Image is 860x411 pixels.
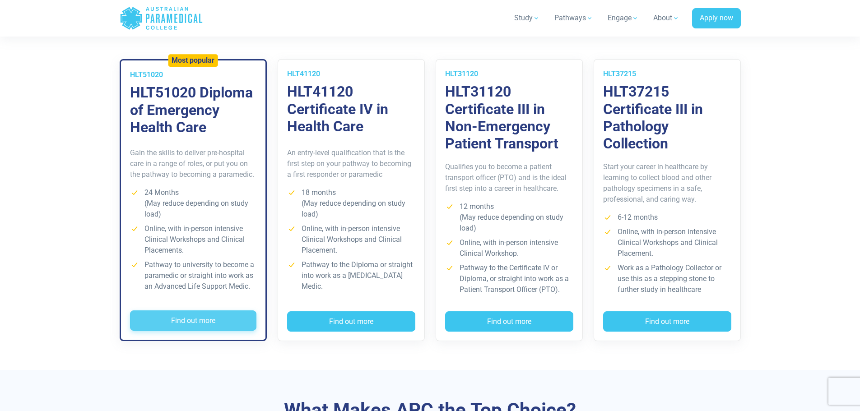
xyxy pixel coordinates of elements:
[445,237,573,259] li: Online, with in-person intensive Clinical Workshop.
[445,201,573,234] li: 12 months (May reduce depending on study load)
[130,310,256,331] button: Find out more
[130,84,256,136] h3: HLT51020 Diploma of Emergency Health Care
[436,59,583,341] a: HLT31120 HLT31120 Certificate III in Non-Emergency Patient Transport Qualifies you to become a pa...
[445,83,573,152] h3: HLT31120 Certificate III in Non-Emergency Patient Transport
[603,162,731,205] p: Start your career in healthcare by learning to collect blood and other pathology specimens in a s...
[130,148,256,180] p: Gain the skills to deliver pre-hospital care in a range of roles, or put you on the pathway to be...
[130,187,256,220] li: 24 Months (May reduce depending on study load)
[287,259,415,292] li: Pathway to the Diploma or straight into work as a [MEDICAL_DATA] Medic.
[603,311,731,332] button: Find out more
[287,69,320,78] span: HLT41120
[603,263,731,295] li: Work as a Pathology Collector or use this as a stepping stone to further study in healthcare
[172,56,214,65] h5: Most popular
[603,83,731,152] h3: HLT37215 Certificate III in Pathology Collection
[287,148,415,180] p: An entry-level qualification that is the first step on your pathway to becoming a first responder...
[603,226,731,259] li: Online, with in-person intensive Clinical Workshops and Clinical Placement.
[445,263,573,295] li: Pathway to the Certificate IV or Diploma, or straight into work as a Patient Transport Officer (P...
[287,187,415,220] li: 18 months (May reduce depending on study load)
[445,311,573,332] button: Find out more
[287,83,415,135] h3: HLT41120 Certificate IV in Health Care
[594,59,741,341] a: HLT37215 HLT37215 Certificate III in Pathology Collection Start your career in healthcare by lear...
[130,70,163,79] span: HLT51020
[603,212,731,223] li: 6-12 months
[287,311,415,332] button: Find out more
[120,59,267,341] a: Most popular HLT51020 HLT51020 Diploma of Emergency Health Care Gain the skills to deliver pre-ho...
[130,259,256,292] li: Pathway to university to become a paramedic or straight into work as an Advanced Life Support Medic.
[130,223,256,256] li: Online, with in-person intensive Clinical Workshops and Clinical Placements.
[445,69,478,78] span: HLT31120
[603,69,636,78] span: HLT37215
[445,162,573,194] p: Qualifies you to become a patient transport officer (PTO) and is the ideal first step into a care...
[278,59,425,341] a: HLT41120 HLT41120 Certificate IV in Health Care An entry-level qualification that is the first st...
[287,223,415,256] li: Online, with in-person intensive Clinical Workshops and Clinical Placement.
